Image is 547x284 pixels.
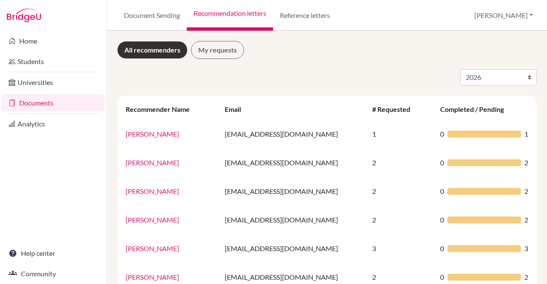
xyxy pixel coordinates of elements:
a: Analytics [2,115,105,132]
a: My requests [191,41,244,59]
a: All recommenders [117,41,188,59]
a: [PERSON_NAME] [126,187,179,195]
span: 2 [524,186,528,196]
a: [PERSON_NAME] [126,216,179,224]
a: Documents [2,94,105,111]
span: 0 [440,129,444,139]
a: [PERSON_NAME] [126,244,179,252]
span: 1 [524,129,528,139]
span: 0 [440,158,444,168]
div: Completed / Pending [440,105,512,113]
td: [EMAIL_ADDRESS][DOMAIN_NAME] [220,120,367,148]
td: 2 [367,148,435,177]
a: Students [2,53,105,70]
td: [EMAIL_ADDRESS][DOMAIN_NAME] [220,177,367,205]
td: 2 [367,205,435,234]
td: 1 [367,120,435,148]
span: 0 [440,186,444,196]
a: Community [2,265,105,282]
span: 2 [524,215,528,225]
img: Bridge-U [7,9,41,22]
span: 0 [440,215,444,225]
span: 0 [440,243,444,254]
a: [PERSON_NAME] [126,158,179,167]
div: # Requested [372,105,419,113]
td: 3 [367,234,435,263]
a: [PERSON_NAME] [126,130,179,138]
td: [EMAIL_ADDRESS][DOMAIN_NAME] [220,148,367,177]
span: 2 [524,272,528,282]
td: 2 [367,177,435,205]
a: [PERSON_NAME] [126,273,179,281]
a: Universities [2,74,105,91]
td: [EMAIL_ADDRESS][DOMAIN_NAME] [220,234,367,263]
span: 2 [524,158,528,168]
span: 3 [524,243,528,254]
span: 0 [440,272,444,282]
a: Help center [2,245,105,262]
button: [PERSON_NAME] [471,7,537,23]
a: Home [2,32,105,50]
div: Recommender Name [126,105,198,113]
td: [EMAIL_ADDRESS][DOMAIN_NAME] [220,205,367,234]
div: Email [225,105,250,113]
